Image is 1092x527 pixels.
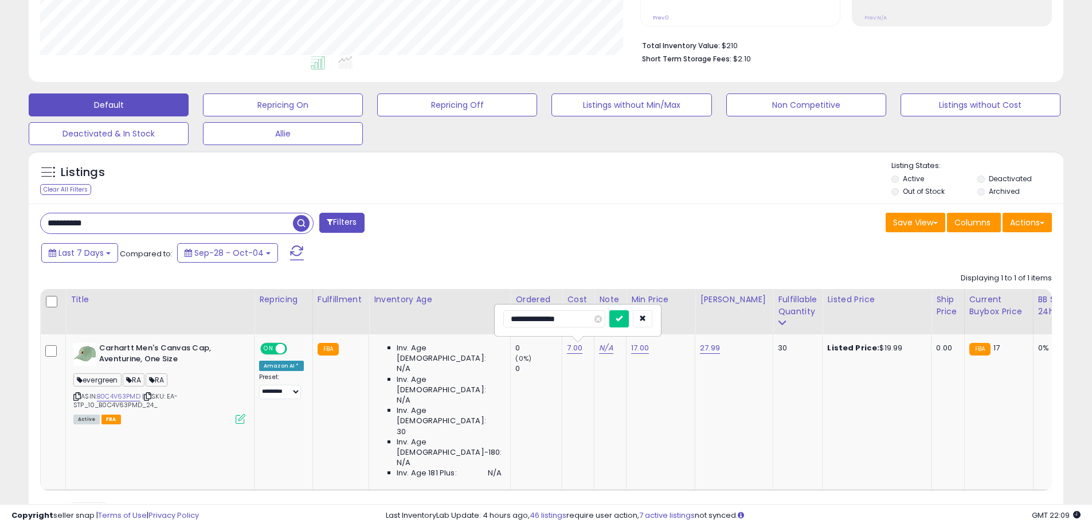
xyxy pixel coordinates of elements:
small: (0%) [515,354,531,363]
span: 2025-10-12 22:09 GMT [1032,510,1081,521]
button: Default [29,93,189,116]
span: N/A [397,395,410,405]
div: Note [599,294,621,306]
b: Total Inventory Value: [642,41,720,50]
button: Columns [947,213,1001,232]
div: 0% [1038,343,1076,353]
a: 17.00 [631,342,649,354]
div: ASIN: [73,343,245,423]
span: RA [146,373,167,387]
small: FBA [318,343,339,356]
label: Active [903,174,924,184]
a: Privacy Policy [148,510,199,521]
span: Sep-28 - Oct-04 [194,247,264,259]
span: ON [261,344,276,354]
img: 31VIVGKP-vL._SL40_.jpg [73,343,96,366]
b: Short Term Storage Fees: [642,54,731,64]
h5: Listings [61,165,105,181]
span: $2.10 [733,53,751,64]
div: Fulfillable Quantity [778,294,817,318]
div: seller snap | | [11,510,199,521]
button: Last 7 Days [41,243,118,263]
p: Listing States: [891,161,1063,171]
span: | SKU: EA-STP_10_B0C4V63PMD_24_ [73,392,178,409]
div: Current Buybox Price [969,294,1028,318]
span: N/A [397,364,410,374]
div: 0 [515,343,562,353]
button: Filters [319,213,364,233]
span: Inv. Age 181 Plus: [397,468,457,478]
li: $210 [642,38,1043,52]
div: Min Price [631,294,690,306]
div: Clear All Filters [40,184,91,195]
div: Inventory Age [374,294,506,306]
b: Carhartt Men's Canvas Cap, Aventurine, One Size [99,343,238,367]
a: B0C4V63PMD [97,392,140,401]
div: Title [71,294,249,306]
button: Listings without Cost [901,93,1060,116]
span: Last 7 Days [58,247,104,259]
b: Listed Price: [827,342,879,353]
label: Out of Stock [903,186,945,196]
label: Archived [989,186,1020,196]
span: N/A [488,468,502,478]
button: Deactivated & In Stock [29,122,189,145]
span: OFF [285,344,304,354]
button: Actions [1003,213,1052,232]
span: All listings currently available for purchase on Amazon [73,415,100,424]
button: Save View [886,213,945,232]
a: 27.99 [700,342,720,354]
strong: Copyright [11,510,53,521]
div: 0 [515,364,562,374]
small: Prev: N/A [864,14,887,21]
span: Inv. Age [DEMOGRAPHIC_DATA]: [397,343,502,364]
div: BB Share 24h. [1038,294,1080,318]
button: Non Competitive [726,93,886,116]
span: evergreen [73,373,122,387]
a: 7 active listings [639,510,695,521]
div: Amazon AI * [259,361,304,371]
span: 30 [397,427,406,437]
a: 46 listings [530,510,566,521]
button: Listings without Min/Max [551,93,711,116]
label: Deactivated [989,174,1032,184]
span: Inv. Age [DEMOGRAPHIC_DATA]: [397,374,502,395]
span: Inv. Age [DEMOGRAPHIC_DATA]-180: [397,437,502,458]
span: Inv. Age [DEMOGRAPHIC_DATA]: [397,405,502,426]
button: Sep-28 - Oct-04 [177,243,278,263]
button: Repricing Off [377,93,537,116]
div: Ordered Items [515,294,557,318]
span: FBA [101,415,121,424]
div: Last InventoryLab Update: 4 hours ago, require user action, not synced. [386,510,1081,521]
span: Compared to: [120,248,173,259]
small: Prev: 0 [653,14,669,21]
button: Allie [203,122,363,145]
a: Terms of Use [98,510,147,521]
div: Preset: [259,373,304,399]
div: 30 [778,343,813,353]
div: Repricing [259,294,308,306]
div: 0.00 [936,343,955,353]
div: Fulfillment [318,294,364,306]
div: Cost [567,294,589,306]
div: [PERSON_NAME] [700,294,768,306]
div: Displaying 1 to 1 of 1 items [961,273,1052,284]
span: 17 [993,342,1000,353]
a: 7.00 [567,342,582,354]
div: Ship Price [936,294,959,318]
div: $19.99 [827,343,922,353]
a: N/A [599,342,613,354]
button: Repricing On [203,93,363,116]
small: FBA [969,343,991,356]
span: RA [123,373,144,387]
span: Columns [954,217,991,228]
div: Listed Price [827,294,926,306]
span: N/A [397,458,410,468]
